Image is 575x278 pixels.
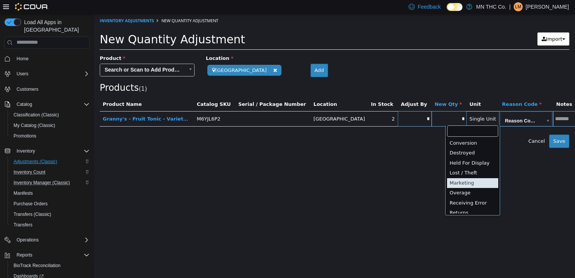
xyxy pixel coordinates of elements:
span: Reports [17,252,32,258]
a: Home [14,54,32,63]
span: Promotions [14,133,37,139]
button: Reports [2,250,93,260]
span: Reports [14,251,90,260]
span: Home [14,54,90,63]
span: Manifests [11,189,90,198]
span: Manifests [14,190,33,196]
a: Classification (Classic) [11,110,62,119]
button: Home [2,53,93,64]
div: Lexcia Merrifield [514,2,523,11]
span: Catalog [17,101,32,107]
button: Operations [2,235,93,245]
span: BioTrack Reconciliation [11,261,90,270]
button: Catalog [2,99,93,110]
div: Returns [353,194,404,204]
button: Users [2,69,93,79]
span: Promotions [11,131,90,141]
span: Catalog [14,100,90,109]
a: My Catalog (Classic) [11,121,58,130]
button: BioTrack Reconciliation [8,260,93,271]
div: Held For Display [353,144,404,154]
button: Inventory Count [8,167,93,177]
span: Load All Apps in [GEOGRAPHIC_DATA] [21,18,90,34]
div: Lost / Theft [353,154,404,164]
a: Promotions [11,131,40,141]
a: Inventory Manager (Classic) [11,178,73,187]
button: Classification (Classic) [8,110,93,120]
button: Inventory [2,146,93,156]
span: Transfers [11,220,90,229]
span: Purchase Orders [14,201,48,207]
span: My Catalog (Classic) [11,121,90,130]
span: Inventory Manager (Classic) [14,180,70,186]
span: Transfers (Classic) [14,211,51,217]
button: Operations [14,235,42,244]
button: Transfers [8,220,93,230]
a: Adjustments (Classic) [11,157,60,166]
a: Inventory Count [11,168,49,177]
span: Inventory Manager (Classic) [11,178,90,187]
span: Classification (Classic) [11,110,90,119]
div: Destroyed [353,134,404,144]
p: MN THC Co. [476,2,506,11]
a: BioTrack Reconciliation [11,261,64,270]
button: My Catalog (Classic) [8,120,93,131]
span: Customers [17,86,38,92]
span: Inventory Count [14,169,46,175]
span: Operations [14,235,90,244]
span: Transfers (Classic) [11,210,90,219]
button: Promotions [8,131,93,141]
a: Transfers [11,220,35,229]
span: Customers [14,84,90,94]
button: Adjustments (Classic) [8,156,93,167]
span: Operations [17,237,39,243]
button: Manifests [8,188,93,199]
span: Adjustments (Classic) [14,159,57,165]
a: Manifests [11,189,36,198]
span: Home [17,56,29,62]
p: [PERSON_NAME] [526,2,569,11]
button: Customers [2,84,93,95]
button: Transfers (Classic) [8,209,93,220]
img: Cova [15,3,49,11]
span: Inventory [14,147,90,156]
a: Customers [14,85,41,94]
span: LM [515,2,522,11]
span: Feedback [418,3,441,11]
span: Classification (Classic) [14,112,59,118]
span: Inventory [17,148,35,154]
button: Reports [14,251,35,260]
div: Overage [353,174,404,184]
a: Transfers (Classic) [11,210,54,219]
a: Purchase Orders [11,199,51,208]
input: Dark Mode [447,3,462,11]
span: Adjustments (Classic) [11,157,90,166]
span: Purchase Orders [11,199,90,208]
span: Transfers [14,222,32,228]
span: BioTrack Reconciliation [14,263,61,269]
span: Users [14,69,90,78]
button: Inventory Manager (Classic) [8,177,93,188]
button: Catalog [14,100,35,109]
span: Users [17,71,28,77]
button: Users [14,69,31,78]
p: | [509,2,511,11]
div: Marketing [353,164,404,174]
div: Conversion [353,124,404,134]
span: Inventory Count [11,168,90,177]
span: My Catalog (Classic) [14,122,55,128]
button: Purchase Orders [8,199,93,209]
div: Receiving Error [353,184,404,194]
button: Inventory [14,147,38,156]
